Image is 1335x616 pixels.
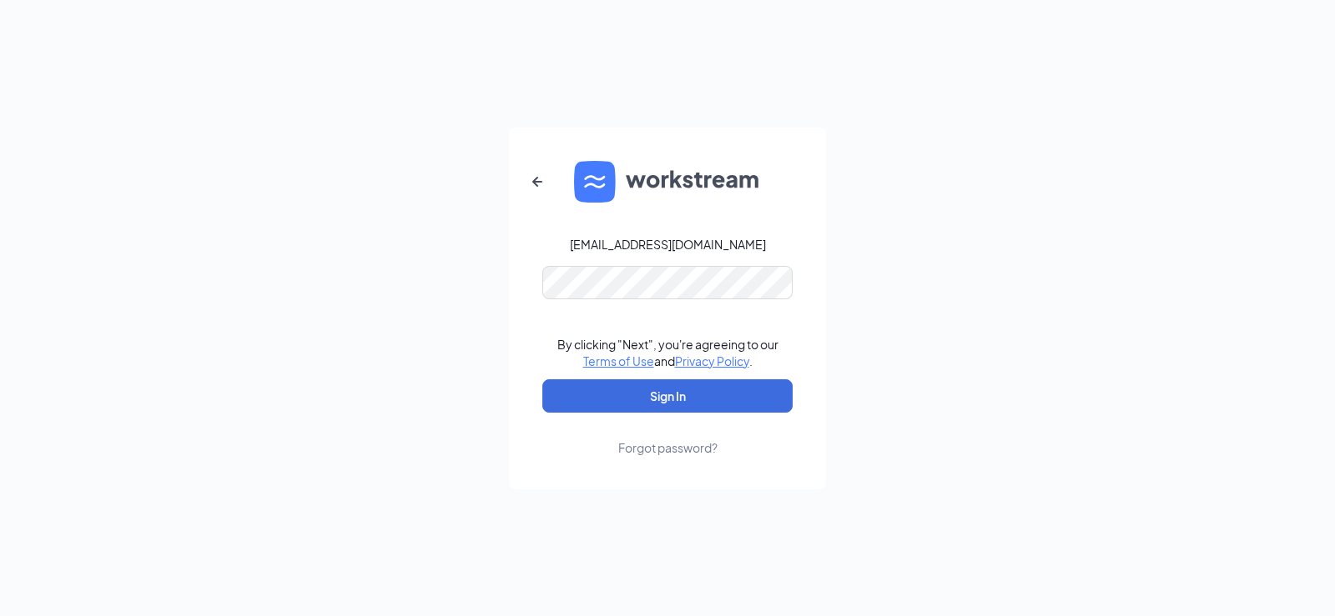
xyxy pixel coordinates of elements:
[527,172,547,192] svg: ArrowLeftNew
[583,353,654,368] a: Terms of Use
[517,162,557,202] button: ArrowLeftNew
[557,336,778,369] div: By clicking "Next", you're agreeing to our and .
[675,353,749,368] a: Privacy Policy
[542,379,793,413] button: Sign In
[618,439,718,456] div: Forgot password?
[570,236,766,253] div: [EMAIL_ADDRESS][DOMAIN_NAME]
[574,161,761,203] img: WS logo and Workstream text
[618,413,718,456] a: Forgot password?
